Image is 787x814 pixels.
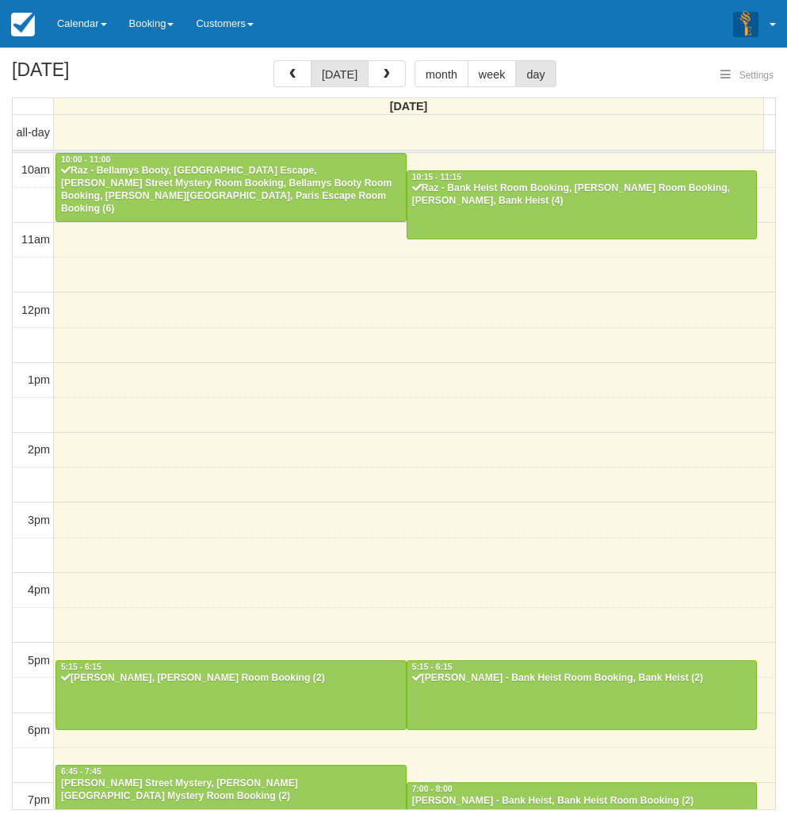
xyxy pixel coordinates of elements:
div: Raz - Bellamys Booty, [GEOGRAPHIC_DATA] Escape, [PERSON_NAME] Street Mystery Room Booking, Bellam... [60,165,402,216]
span: 5:15 - 6:15 [61,663,101,671]
div: Raz - Bank Heist Room Booking, [PERSON_NAME] Room Booking, [PERSON_NAME], Bank Heist (4) [411,182,753,208]
a: 10:15 - 11:15Raz - Bank Heist Room Booking, [PERSON_NAME] Room Booking, [PERSON_NAME], Bank Heist... [407,170,758,240]
a: 10:00 - 11:00Raz - Bellamys Booty, [GEOGRAPHIC_DATA] Escape, [PERSON_NAME] Street Mystery Room Bo... [55,153,407,223]
h2: [DATE] [12,60,212,90]
span: 2pm [28,443,50,456]
span: 1pm [28,373,50,386]
span: 5:15 - 6:15 [412,663,453,671]
div: [PERSON_NAME] - Bank Heist, Bank Heist Room Booking (2) [411,795,753,808]
img: A3 [733,11,758,36]
span: 7:00 - 8:00 [412,785,453,793]
span: 6pm [28,724,50,736]
span: 10:15 - 11:15 [412,173,461,182]
span: 12pm [21,304,50,316]
button: [DATE] [311,60,369,87]
div: [PERSON_NAME] - Bank Heist Room Booking, Bank Heist (2) [411,672,753,685]
span: 7pm [28,793,50,806]
span: 6:45 - 7:45 [61,767,101,776]
div: [PERSON_NAME] Street Mystery, [PERSON_NAME][GEOGRAPHIC_DATA] Mystery Room Booking (2) [60,778,402,803]
span: [DATE] [390,100,428,113]
span: 10:00 - 11:00 [61,155,110,164]
button: day [515,60,556,87]
a: 5:15 - 6:15[PERSON_NAME], [PERSON_NAME] Room Booking (2) [55,660,407,730]
button: week [468,60,517,87]
span: 4pm [28,583,50,596]
div: [PERSON_NAME], [PERSON_NAME] Room Booking (2) [60,672,402,685]
span: all-day [17,126,50,139]
img: checkfront-main-nav-mini-logo.png [11,13,35,36]
button: month [415,60,468,87]
span: 5pm [28,654,50,667]
span: Settings [739,70,774,81]
span: 11am [21,233,50,246]
span: 3pm [28,514,50,526]
span: 10am [21,163,50,176]
button: Settings [711,64,783,87]
a: 5:15 - 6:15[PERSON_NAME] - Bank Heist Room Booking, Bank Heist (2) [407,660,758,730]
